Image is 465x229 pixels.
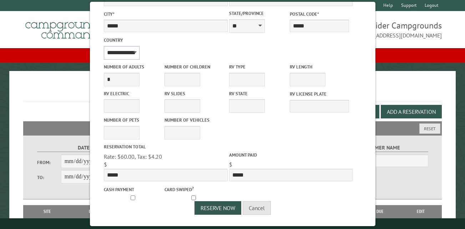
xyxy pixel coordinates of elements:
th: Edit [400,205,442,218]
label: Country [104,37,227,44]
th: Due [360,205,400,218]
label: RV State [229,90,288,97]
label: State/Province [229,10,288,17]
label: Number of Pets [104,117,163,123]
button: Cancel [243,201,271,215]
label: Card swiped [165,185,224,193]
span: $ [229,161,232,168]
label: Number of Children [165,63,224,70]
label: Amount paid [229,152,352,158]
button: Reset [419,123,440,134]
label: RV Type [229,63,288,70]
label: Dates [37,144,133,152]
label: Reservation Total [104,143,227,150]
h1: Reservations [23,82,442,102]
label: City [104,11,227,17]
label: Postal Code [289,11,349,17]
button: Reserve Now [194,201,241,215]
label: To: [37,174,61,181]
label: Customer Name [332,144,428,152]
a: ? [192,185,194,190]
label: RV Electric [104,90,163,97]
label: Cash payment [104,186,163,193]
h2: Filters [23,121,442,135]
label: RV License Plate [289,91,349,97]
label: RV Length [289,63,349,70]
label: RV Slides [165,90,224,97]
button: Add a Reservation [381,105,442,118]
label: From: [37,159,61,166]
th: Site [27,205,67,218]
span: $ [104,161,107,168]
label: Number of Vehicles [165,117,224,123]
img: Campground Commander [23,14,112,42]
span: Rate: $60.00, Tax: $4.20 [104,153,162,160]
th: Dates [67,205,121,218]
label: Number of Adults [104,63,163,70]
